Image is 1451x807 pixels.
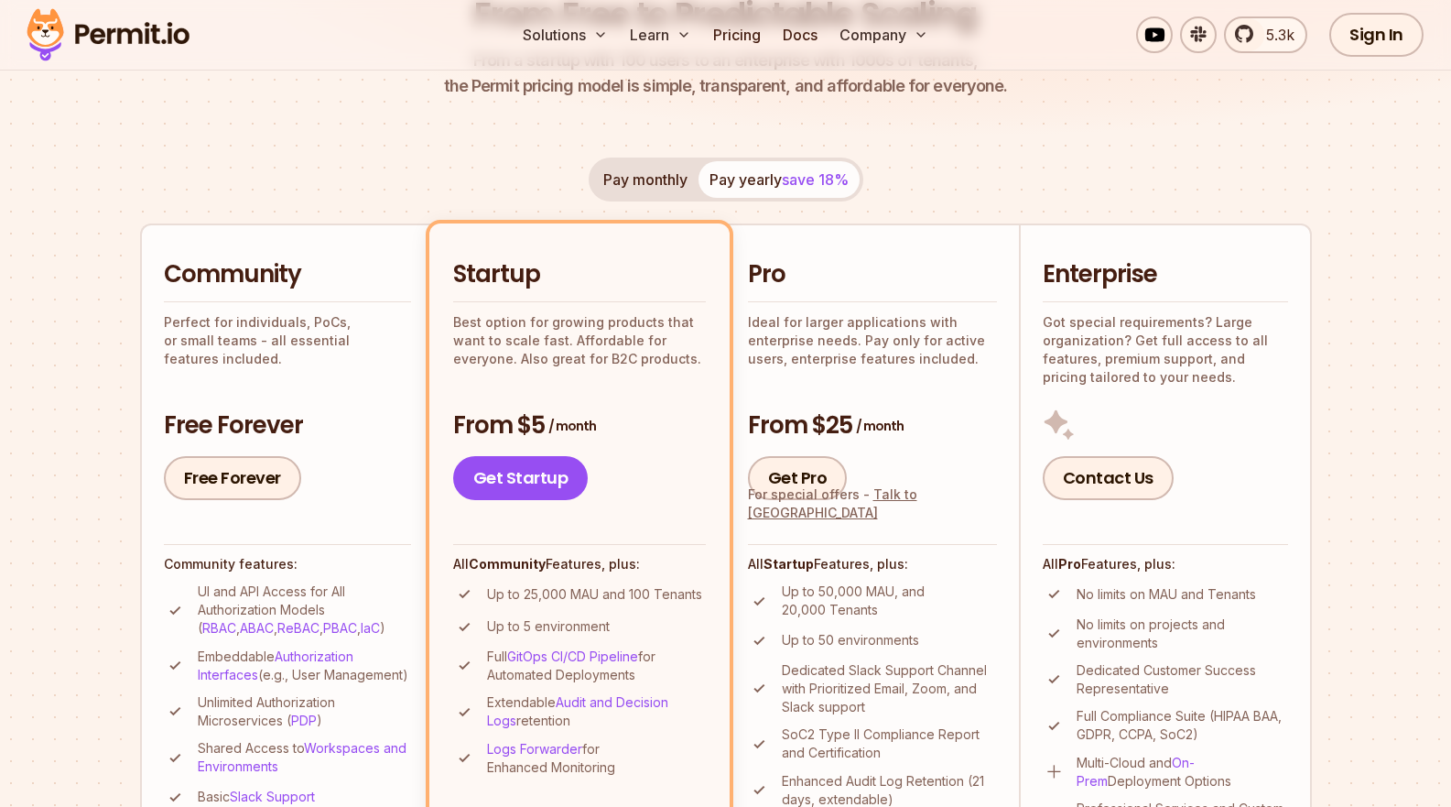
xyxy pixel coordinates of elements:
[230,789,315,804] a: Slack Support
[748,456,848,500] a: Get Pro
[775,16,825,53] a: Docs
[291,713,317,728] a: PDP
[748,485,997,522] div: For special offers -
[277,620,319,636] a: ReBAC
[507,649,638,664] a: GitOps CI/CD Pipeline
[515,16,615,53] button: Solutions
[856,417,904,435] span: / month
[1329,13,1424,57] a: Sign In
[782,661,997,716] p: Dedicated Slack Support Channel with Prioritized Email, Zoom, and Slack support
[1077,661,1288,698] p: Dedicated Customer Success Representative
[748,258,997,291] h2: Pro
[164,313,411,368] p: Perfect for individuals, PoCs, or small teams - all essential features included.
[832,16,936,53] button: Company
[1077,755,1195,789] a: On-Prem
[487,694,668,728] a: Audit and Decision Logs
[240,620,274,636] a: ABAC
[487,648,706,684] p: Full for Automated Deployments
[361,620,380,636] a: IaC
[1077,754,1288,791] p: Multi-Cloud and Deployment Options
[1224,16,1307,53] a: 5.3k
[1043,313,1288,387] p: Got special requirements? Large organization? Get full access to all features, premium support, a...
[198,788,315,806] p: Basic
[1255,24,1294,46] span: 5.3k
[453,409,706,442] h3: From $5
[198,583,411,638] p: UI and API Access for All Authorization Models ( , , , , )
[548,417,596,435] span: / month
[202,620,236,636] a: RBAC
[782,631,919,649] p: Up to 50 environments
[748,409,997,442] h3: From $25
[453,456,589,500] a: Get Startup
[487,617,610,636] p: Up to 5 environment
[453,313,706,368] p: Best option for growing products that want to scale fast. Affordable for everyone. Also great for...
[1043,555,1288,573] h4: All Features, plus:
[164,456,301,500] a: Free Forever
[748,313,997,368] p: Ideal for larger applications with enterprise needs. Pay only for active users, enterprise featur...
[1077,707,1288,744] p: Full Compliance Suite (HIPAA BAA, GDPR, CCPA, SoC2)
[323,620,357,636] a: PBAC
[1077,585,1256,604] p: No limits on MAU and Tenants
[487,740,706,777] p: for Enhanced Monitoring
[453,555,706,573] h4: All Features, plus:
[164,258,411,291] h2: Community
[623,16,698,53] button: Learn
[1058,556,1081,572] strong: Pro
[487,741,582,757] a: Logs Forwarder
[592,161,698,198] button: Pay monthly
[1043,456,1174,500] a: Contact Us
[453,258,706,291] h2: Startup
[18,4,198,66] img: Permit logo
[1077,616,1288,652] p: No limits on projects and environments
[198,739,411,776] p: Shared Access to
[444,48,1008,99] p: the Permit pricing model is simple, transparent, and affordable for everyone.
[487,693,706,730] p: Extendable retention
[164,555,411,573] h4: Community features:
[748,555,997,573] h4: All Features, plus:
[164,409,411,442] h3: Free Forever
[198,649,353,682] a: Authorization Interfaces
[487,585,702,604] p: Up to 25,000 MAU and 100 Tenants
[782,725,997,762] p: SoC2 Type II Compliance Report and Certification
[469,556,546,572] strong: Community
[1043,258,1288,291] h2: Enterprise
[198,693,411,730] p: Unlimited Authorization Microservices ( )
[706,16,768,53] a: Pricing
[198,648,411,684] p: Embeddable (e.g., User Management)
[763,556,814,572] strong: Startup
[782,583,997,619] p: Up to 50,000 MAU, and 20,000 Tenants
